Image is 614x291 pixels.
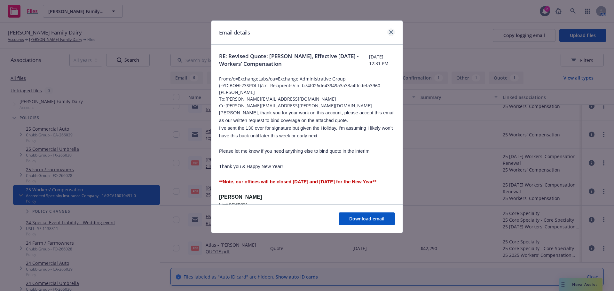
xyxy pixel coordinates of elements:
[219,164,283,169] span: Thank you & Happy New Year!
[219,28,250,37] h1: Email details
[219,96,395,102] span: To: [PERSON_NAME][EMAIL_ADDRESS][DOMAIN_NAME]
[219,102,395,109] span: Cc: [PERSON_NAME][EMAIL_ADDRESS][PERSON_NAME][DOMAIN_NAME]
[219,75,395,96] span: From: /o=ExchangeLabs/ou=Exchange Administrative Group (FYDIBOHF23SPDLT)/cn=Recipients/cn=b74f026...
[219,194,262,200] span: [PERSON_NAME]
[219,110,394,123] span: [PERSON_NAME], thank you for your work on this account, please accept this email as our written r...
[349,216,384,222] span: Download email
[219,202,248,207] span: Lic# 0G69931
[387,28,395,36] a: close
[219,179,376,184] span: **Note, our offices will be closed [DATE] and [DATE] for the New Year**
[369,53,395,67] span: [DATE] 12:31 PM
[339,212,395,225] button: Download email
[219,126,393,138] span: I’ve sent the 130 over for signature but given the Holiday, I’m assuming I likely won’t have this...
[219,149,371,154] span: Please let me know if you need anything else to bind quote in the interim.
[219,52,369,68] span: RE: Revised Quote: [PERSON_NAME], Effective [DATE] - Workers' Compensation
